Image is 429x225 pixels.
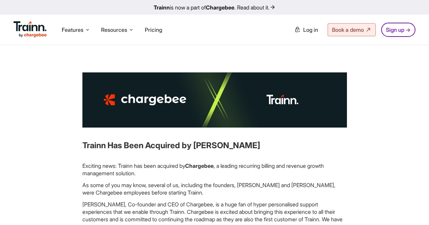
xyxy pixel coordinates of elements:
[82,72,347,128] img: Partner Training built on Trainn | Buildops
[82,140,347,151] h3: Trainn Has Been Acquired by [PERSON_NAME]
[185,162,214,169] b: Chargebee
[381,23,415,37] a: Sign up →
[332,26,364,33] span: Book a demo
[145,26,162,33] a: Pricing
[14,21,47,38] img: Trainn Logo
[206,4,234,11] b: Chargebee
[290,24,322,36] a: Log in
[328,23,376,36] a: Book a demo
[154,4,170,11] b: Trainn
[303,26,318,33] span: Log in
[82,162,347,177] p: Exciting news: Trainn has been acquired by , a leading recurring billing and revenue growth manag...
[62,26,83,33] span: Features
[82,181,347,197] p: As some of you may know, several of us, including the founders, [PERSON_NAME] and [PERSON_NAME], ...
[101,26,127,33] span: Resources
